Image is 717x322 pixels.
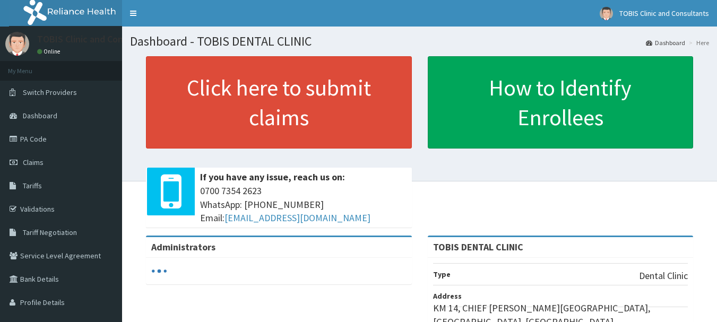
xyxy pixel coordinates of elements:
a: Click here to submit claims [146,56,412,149]
img: User Image [600,7,613,20]
b: Administrators [151,241,215,253]
p: TOBIS Clinic and Consultants [37,34,158,44]
b: Type [433,269,451,279]
h1: Dashboard - TOBIS DENTAL CLINIC [130,34,709,48]
span: TOBIS Clinic and Consultants [619,8,709,18]
span: Switch Providers [23,88,77,97]
b: If you have any issue, reach us on: [200,171,345,183]
span: Claims [23,158,44,167]
span: 0700 7354 2623 WhatsApp: [PHONE_NUMBER] Email: [200,184,407,225]
img: User Image [5,32,29,56]
li: Here [686,38,709,47]
span: Tariff Negotiation [23,228,77,237]
span: Tariffs [23,181,42,190]
a: How to Identify Enrollees [428,56,694,149]
span: Dashboard [23,111,57,120]
strong: TOBIS DENTAL CLINIC [433,241,523,253]
a: [EMAIL_ADDRESS][DOMAIN_NAME] [224,212,370,224]
a: Dashboard [646,38,685,47]
svg: audio-loading [151,263,167,279]
a: Online [37,48,63,55]
b: Address [433,291,462,301]
p: Dental Clinic [639,269,688,283]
